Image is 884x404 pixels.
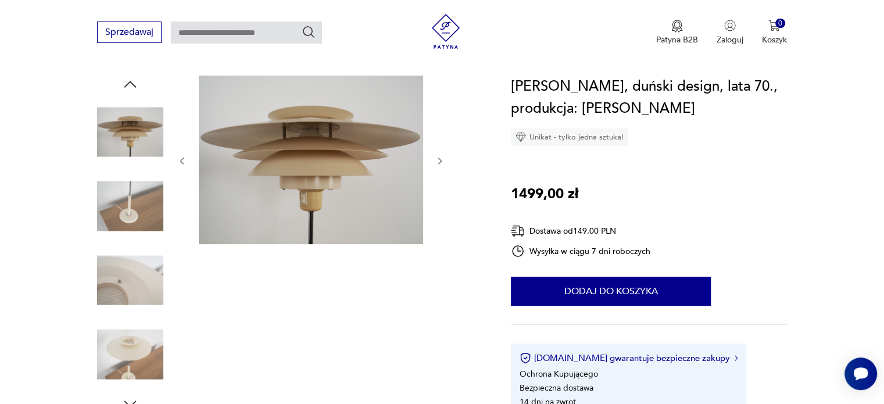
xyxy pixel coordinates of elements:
img: Ikona certyfikatu [520,352,531,364]
img: Ikonka użytkownika [724,20,736,31]
img: Ikona dostawy [511,224,525,238]
img: Ikona medalu [671,20,683,33]
div: Unikat - tylko jedna sztuka! [511,128,628,146]
img: Zdjęcie produktu Lampa biurkowa, duński design, lata 70., produkcja: Dania [97,99,163,165]
button: 0Koszyk [762,20,787,45]
iframe: Smartsupp widget button [844,357,877,390]
button: [DOMAIN_NAME] gwarantuje bezpieczne zakupy [520,352,738,364]
img: Zdjęcie produktu Lampa biurkowa, duński design, lata 70., produkcja: Dania [97,173,163,239]
div: Dostawa od 149,00 PLN [511,224,650,238]
a: Sprzedawaj [97,29,162,37]
p: 1499,00 zł [511,183,578,205]
p: Patyna B2B [656,34,698,45]
a: Ikona medaluPatyna B2B [656,20,698,45]
button: Szukaj [302,25,316,39]
img: Zdjęcie produktu Lampa biurkowa, duński design, lata 70., produkcja: Dania [97,321,163,388]
img: Zdjęcie produktu Lampa biurkowa, duński design, lata 70., produkcja: Dania [199,76,423,244]
button: Zaloguj [717,20,743,45]
img: Ikona strzałki w prawo [735,355,738,361]
button: Patyna B2B [656,20,698,45]
p: Koszyk [762,34,787,45]
img: Zdjęcie produktu Lampa biurkowa, duński design, lata 70., produkcja: Dania [97,247,163,313]
img: Ikona koszyka [768,20,780,31]
button: Dodaj do koszyka [511,277,711,306]
img: Patyna - sklep z meblami i dekoracjami vintage [428,14,463,49]
div: 0 [775,19,785,28]
div: Wysyłka w ciągu 7 dni roboczych [511,244,650,258]
img: Ikona diamentu [516,132,526,142]
li: Bezpieczna dostawa [520,382,593,394]
button: Sprzedawaj [97,22,162,43]
li: Ochrona Kupującego [520,369,598,380]
p: Zaloguj [717,34,743,45]
h1: [PERSON_NAME], duński design, lata 70., produkcja: [PERSON_NAME] [511,76,787,120]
